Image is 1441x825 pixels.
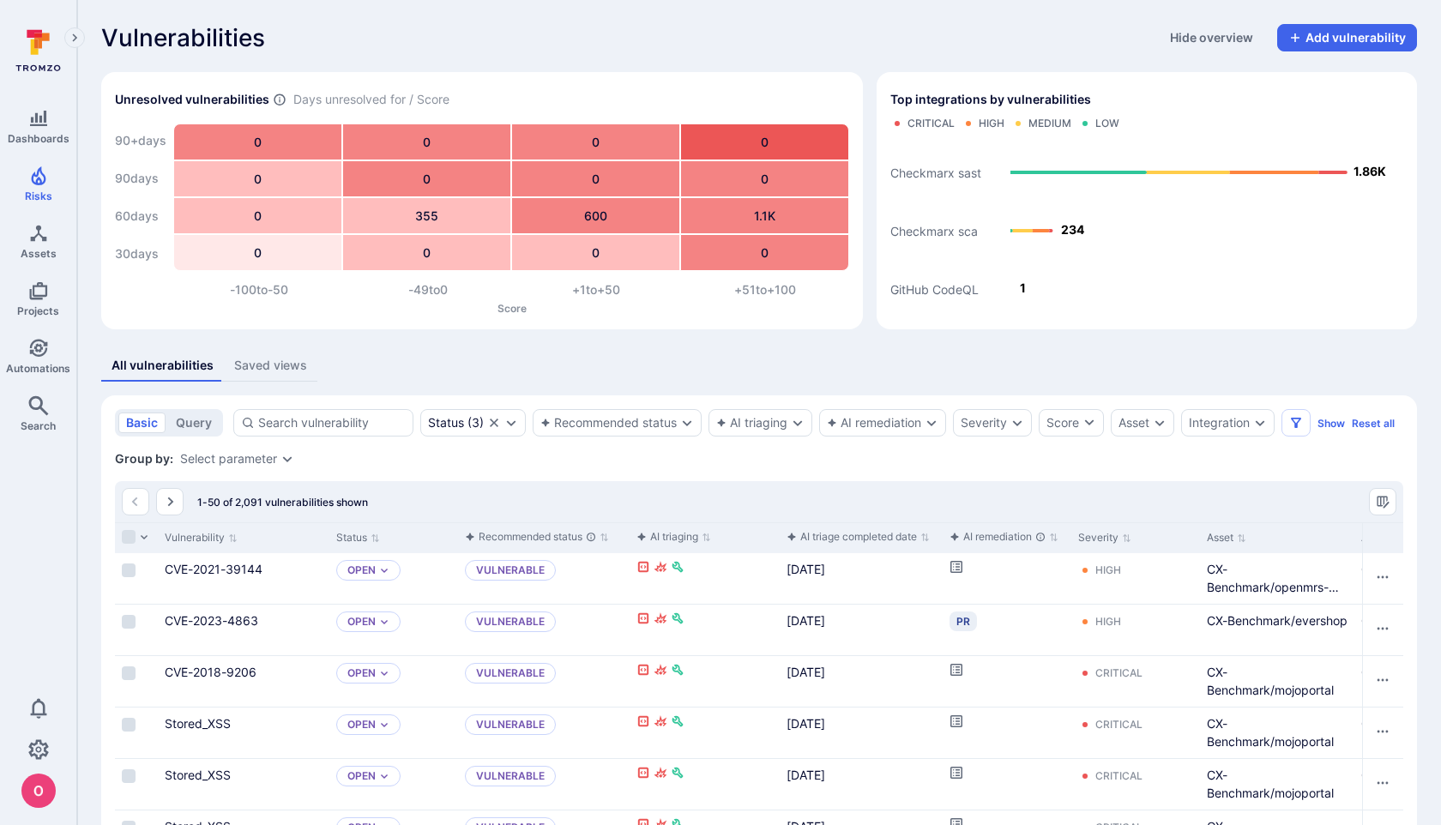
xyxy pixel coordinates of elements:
div: Cell for selection [115,553,158,604]
div: Reachable [636,560,650,578]
button: Status(3) [428,416,484,430]
button: Clear selection [487,416,501,430]
span: Select row [122,718,136,732]
div: Cell for Vulnerability [158,656,329,707]
a: CX-Benchmark/openmrs-core [1207,562,1339,612]
div: Reachable [636,766,650,784]
a: CX-Benchmark/mojoportal [1207,768,1334,800]
div: Cell for Severity [1071,656,1200,707]
div: Cell for Asset [1200,605,1354,655]
div: Cell for aiCtx.remediationStatus [943,708,1071,758]
div: AI triaging [716,416,787,430]
div: Cell for aiCtx [630,708,780,758]
button: Open [347,615,376,629]
div: Cell for [1362,605,1403,655]
div: Reachable [636,714,650,732]
div: Cell for selection [115,708,158,758]
text: GitHub CodeQL [890,282,979,297]
span: Dashboards [8,132,69,145]
div: High [979,117,1004,130]
button: Sort by Severity [1078,531,1131,545]
input: Search vulnerability [258,414,406,431]
div: Exploitable [654,714,667,732]
div: Cell for Severity [1071,708,1200,758]
a: CVE-2023-4863 [165,613,258,628]
button: Expand dropdown [1253,416,1267,430]
button: Open [347,769,376,783]
div: Fixable [671,663,684,681]
button: Expand dropdown [1010,416,1024,430]
div: 0 [343,161,510,196]
span: Select all rows [122,530,136,544]
button: Expand dropdown [280,452,294,466]
div: 0 [512,235,679,270]
div: Cell for Asset [1200,759,1354,810]
button: Expand dropdown [1153,416,1167,430]
text: Checkmarx sast [890,166,981,180]
div: Cell for aiCtx.triageStatus [458,708,630,758]
div: Reachable [636,611,650,629]
div: Top integrations by vulnerabilities [877,72,1417,329]
div: Cell for aiCtx.triageStatus [458,656,630,707]
div: All vulnerabilities [112,357,214,374]
p: Vulnerable [465,766,556,786]
div: Score [1046,414,1079,431]
div: Status [428,416,464,430]
button: Recommended status [540,416,677,430]
button: Sort by Status [336,531,380,545]
span: Assets [21,247,57,260]
div: Fixable [671,714,684,732]
p: Open [347,718,376,732]
div: Cell for aiCtx [630,605,780,655]
span: Risks [25,190,52,202]
span: Top integrations by vulnerabilities [890,91,1091,108]
div: Cell for Asset [1200,656,1354,707]
text: 1 [1020,280,1026,295]
div: Cell for aiCtx.triageStatus [458,605,630,655]
span: Select row [122,615,136,629]
button: Expand dropdown [379,668,389,678]
text: 234 [1061,222,1084,237]
p: Vulnerable [465,663,556,683]
button: Sort by function(){return k.createElement(fN.A,{direction:"row",alignItems:"center",gap:4},k.crea... [787,530,930,544]
div: 0 [681,161,848,196]
div: Cell for aiCtx.triageFinishedAt [780,553,943,604]
div: [DATE] [787,611,936,629]
div: Cell for [1362,708,1403,758]
button: Score [1039,409,1104,437]
div: AI triaging [636,528,698,545]
button: Go to the next page [156,488,184,515]
div: 60 days [115,199,166,233]
span: 1-50 of 2,091 vulnerabilities shown [197,496,368,509]
i: Expand navigation menu [69,31,81,45]
div: Exploitable [654,663,667,681]
div: +1 to +50 [512,281,681,298]
button: Row actions menu [1369,666,1396,694]
button: Severity [961,416,1007,430]
div: +51 to +100 [681,281,850,298]
div: Cell for Severity [1071,759,1200,810]
div: Cell for Status [329,605,458,655]
button: basic [118,412,166,433]
div: Cell for Vulnerability [158,553,329,604]
a: CVE-2021-39144 [165,562,262,576]
div: 0 [681,124,848,160]
span: Select row [122,769,136,783]
div: Exploitable [654,611,667,629]
span: Group by: [115,450,173,467]
div: Cell for aiCtx [630,656,780,707]
div: Cell for aiCtx.triageFinishedAt [780,708,943,758]
div: Cell for aiCtx.remediationStatus [943,605,1071,655]
div: Cell for aiCtx [630,759,780,810]
div: Cell for aiCtx.remediationStatus [943,553,1071,604]
button: Expand dropdown [925,416,938,430]
div: Cell for [1362,553,1403,604]
div: Fixable [671,611,684,629]
button: Expand dropdown [379,771,389,781]
button: Filters [1281,409,1311,437]
span: Projects [17,304,59,317]
button: query [168,412,220,433]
